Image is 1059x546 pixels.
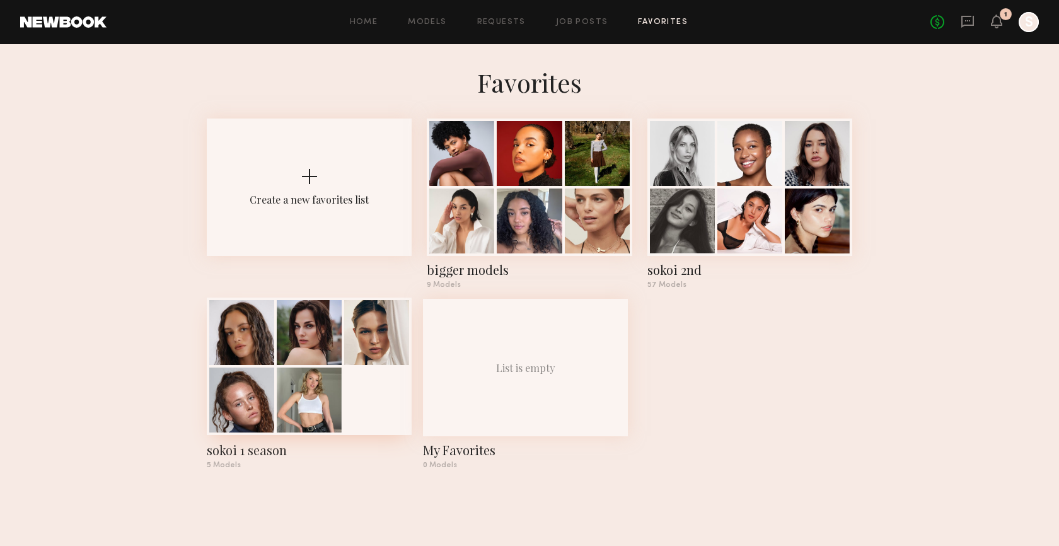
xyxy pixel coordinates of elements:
[207,441,412,459] div: sokoi 1 season
[496,361,555,375] div: List is empty
[350,18,378,26] a: Home
[250,193,369,206] div: Create a new favorites list
[423,299,628,469] a: List is emptyMy Favorites0 Models
[1019,12,1039,32] a: S
[1004,11,1007,18] div: 1
[556,18,608,26] a: Job Posts
[638,18,688,26] a: Favorites
[427,261,632,279] div: bigger models
[427,119,632,289] a: bigger models9 Models
[647,261,852,279] div: sokoi 2nd
[408,18,446,26] a: Models
[207,119,412,299] button: Create a new favorites list
[477,18,526,26] a: Requests
[207,299,412,469] a: sokoi 1 season5 Models
[207,462,412,469] div: 5 Models
[427,281,632,289] div: 9 Models
[647,281,852,289] div: 57 Models
[423,441,628,459] div: My Favorites
[423,462,628,469] div: 0 Models
[647,119,852,289] a: sokoi 2nd57 Models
